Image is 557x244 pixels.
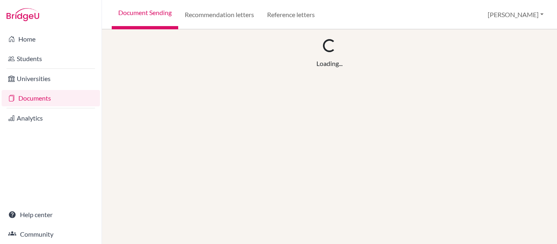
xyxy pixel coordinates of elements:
button: [PERSON_NAME] [484,7,547,22]
img: Bridge-U [7,8,39,21]
a: Community [2,226,100,242]
a: Help center [2,207,100,223]
a: Home [2,31,100,47]
div: Loading... [316,59,343,68]
a: Documents [2,90,100,106]
a: Analytics [2,110,100,126]
a: Students [2,51,100,67]
a: Universities [2,70,100,87]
